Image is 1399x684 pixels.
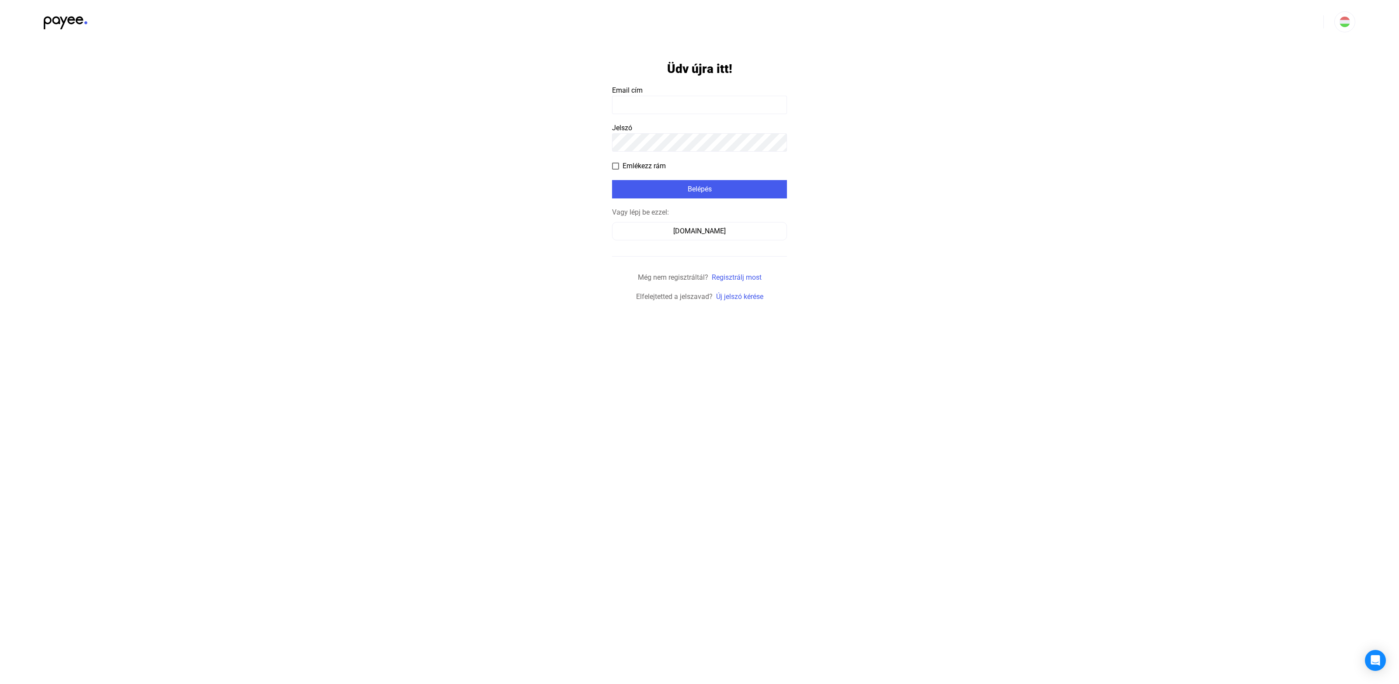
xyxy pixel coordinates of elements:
div: Vagy lépj be ezzel: [612,207,787,218]
span: Jelszó [612,124,632,132]
div: [DOMAIN_NAME] [615,226,784,236]
span: Email cím [612,86,643,94]
div: Open Intercom Messenger [1365,650,1386,671]
span: Emlékezz rám [623,161,666,171]
a: [DOMAIN_NAME] [612,227,787,235]
button: Belépés [612,180,787,198]
div: Belépés [615,184,784,194]
a: Regisztrálj most [712,273,762,281]
img: HU [1340,17,1350,27]
img: black-payee-blue-dot.svg [44,11,87,29]
button: [DOMAIN_NAME] [612,222,787,240]
a: Új jelszó kérése [716,292,763,301]
h1: Üdv újra itt! [667,61,732,76]
span: Elfelejtetted a jelszavad? [636,292,713,301]
span: Még nem regisztráltál? [638,273,708,281]
button: HU [1334,11,1355,32]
